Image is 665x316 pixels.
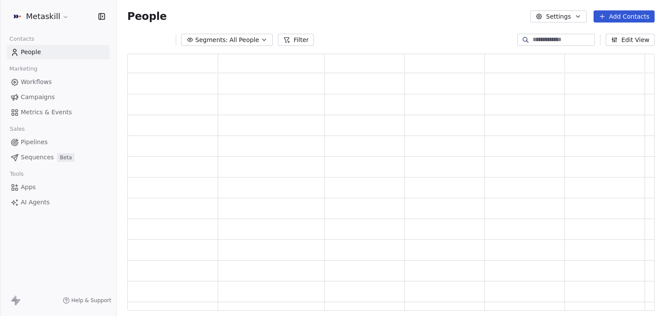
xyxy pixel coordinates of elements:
[7,195,110,210] a: AI Agents
[26,11,60,22] span: Metaskill
[195,35,228,45] span: Segments:
[71,297,111,304] span: Help & Support
[57,153,74,162] span: Beta
[278,34,314,46] button: Filter
[21,108,72,117] span: Metrics & Events
[21,93,55,102] span: Campaigns
[7,75,110,89] a: Workflows
[63,297,111,304] a: Help & Support
[6,62,41,75] span: Marketing
[10,9,71,24] button: Metaskill
[21,183,36,192] span: Apps
[127,10,167,23] span: People
[21,153,54,162] span: Sequences
[530,10,586,23] button: Settings
[12,11,23,22] img: AVATAR%20METASKILL%20-%20Colori%20Positivo.png
[6,168,27,181] span: Tools
[21,48,41,57] span: People
[7,135,110,149] a: Pipelines
[21,198,50,207] span: AI Agents
[7,105,110,119] a: Metrics & Events
[7,180,110,194] a: Apps
[6,32,38,45] span: Contacts
[7,150,110,164] a: SequencesBeta
[606,34,655,46] button: Edit View
[21,138,48,147] span: Pipelines
[594,10,655,23] button: Add Contacts
[7,45,110,59] a: People
[7,90,110,104] a: Campaigns
[229,35,259,45] span: All People
[6,123,29,135] span: Sales
[21,77,52,87] span: Workflows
